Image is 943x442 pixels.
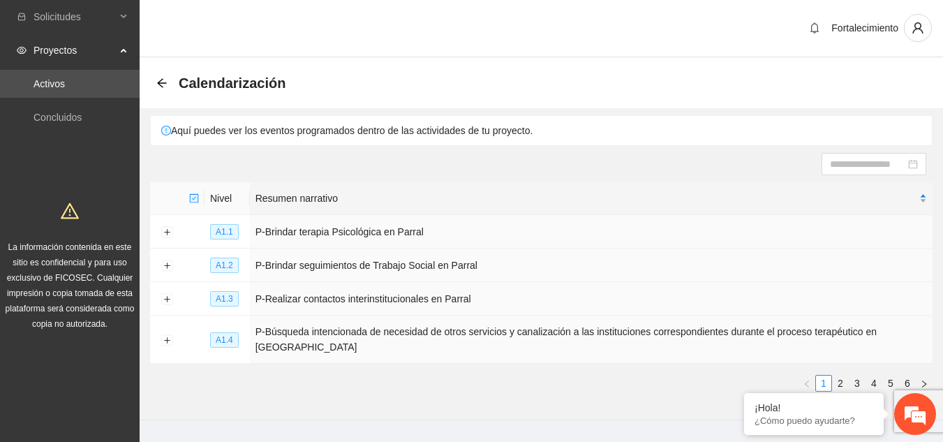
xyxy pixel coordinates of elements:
div: Chatee con nosotros ahora [73,71,235,89]
li: 3 [849,375,866,392]
span: bell [804,22,825,34]
button: left [799,375,815,392]
td: P-Brindar seguimientos de Trabajo Social en Parral [250,249,933,282]
span: inbox [17,12,27,22]
td: P-Brindar terapia Psicológica en Parral [250,215,933,249]
p: ¿Cómo puedo ayudarte? [755,415,873,426]
a: 1 [816,376,831,391]
div: Aquí puedes ver los eventos programados dentro de las actividades de tu proyecto. [151,116,932,145]
th: Nivel [205,182,250,215]
a: 3 [849,376,865,391]
span: Estamos en línea. [81,142,193,283]
div: Minimizar ventana de chat en vivo [229,7,262,40]
div: ¡Hola! [755,402,873,413]
a: 6 [900,376,915,391]
div: Back [156,78,168,89]
a: Activos [34,78,65,89]
span: eye [17,45,27,55]
button: bell [803,17,826,39]
li: 1 [815,375,832,392]
button: Expand row [161,294,172,305]
textarea: Escriba su mensaje y pulse “Intro” [7,294,266,343]
td: P-Realizar contactos interinstitucionales en Parral [250,282,933,316]
button: Expand row [161,227,172,238]
a: 4 [866,376,882,391]
a: 5 [883,376,898,391]
button: right [916,375,933,392]
span: arrow-left [156,78,168,89]
a: 2 [833,376,848,391]
button: Expand row [161,334,172,346]
span: A1.2 [210,258,239,273]
a: Concluidos [34,112,82,123]
li: Previous Page [799,375,815,392]
span: exclamation-circle [161,126,171,135]
span: A1.3 [210,291,239,307]
li: Next Page [916,375,933,392]
span: La información contenida en este sitio es confidencial y para uso exclusivo de FICOSEC. Cualquier... [6,242,135,329]
span: Calendarización [179,72,285,94]
span: Fortalecimiento [831,22,898,34]
li: 4 [866,375,882,392]
span: A1.1 [210,224,239,240]
span: left [803,380,811,388]
span: warning [61,202,79,220]
span: Proyectos [34,36,116,64]
span: right [920,380,928,388]
li: 5 [882,375,899,392]
span: Resumen narrativo [255,191,916,206]
span: Solicitudes [34,3,116,31]
button: Expand row [161,260,172,272]
button: user [904,14,932,42]
span: A1.4 [210,332,239,348]
span: check-square [189,193,199,203]
td: P-Búsqueda intencionada de necesidad de otros servicios y canalización a las instituciones corres... [250,316,933,364]
span: user [905,22,931,34]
